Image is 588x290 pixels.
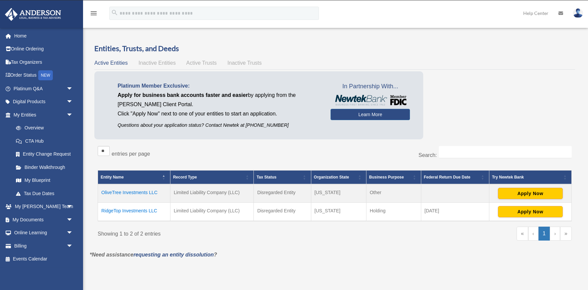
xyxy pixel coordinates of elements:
[489,171,571,184] th: Try Newtek Bank : Activate to sort
[5,69,83,82] a: Order StatusNEW
[539,227,550,241] a: 1
[111,9,118,16] i: search
[5,42,83,56] a: Online Ordering
[5,29,83,42] a: Home
[98,184,170,203] td: OliveTree Investments LLC
[66,213,80,227] span: arrow_drop_down
[94,60,128,66] span: Active Entities
[3,8,63,21] img: Anderson Advisors Platinum Portal
[5,55,83,69] a: Tax Organizers
[170,203,253,221] td: Limited Liability Company (LLC)
[256,175,276,180] span: Tax Status
[5,200,83,213] a: My [PERSON_NAME] Teamarrow_drop_down
[90,9,98,17] i: menu
[98,171,170,184] th: Entity Name: Activate to invert sorting
[5,95,83,109] a: Digital Productsarrow_drop_down
[98,227,330,239] div: Showing 1 to 2 of 2 entries
[38,70,53,80] div: NEW
[5,239,83,253] a: Billingarrow_drop_down
[366,203,421,221] td: Holding
[5,253,83,266] a: Events Calendar
[118,121,321,129] p: Questions about your application status? Contact Newtek at [PHONE_NUMBER]
[334,95,407,106] img: NewtekBankLogoSM.png
[492,173,561,181] div: Try Newtek Bank
[170,184,253,203] td: Limited Liability Company (LLC)
[118,109,321,118] p: Click "Apply Now" next to one of your entities to start an application.
[369,175,404,180] span: Business Purpose
[311,171,366,184] th: Organization State: Activate to sort
[134,252,214,257] a: requesting an entity dissolution
[9,121,76,135] a: Overview
[254,184,311,203] td: Disregarded Entity
[98,203,170,221] td: RidgeTop Investments LLC
[228,60,262,66] span: Inactive Trusts
[421,171,489,184] th: Federal Return Due Date: Activate to sort
[9,174,80,187] a: My Blueprint
[66,82,80,96] span: arrow_drop_down
[9,134,80,148] a: CTA Hub
[66,95,80,109] span: arrow_drop_down
[311,184,366,203] td: [US_STATE]
[9,161,80,174] a: Binder Walkthrough
[424,175,470,180] span: Federal Return Due Date
[366,184,421,203] td: Other
[573,8,583,18] img: User Pic
[90,12,98,17] a: menu
[5,226,83,240] a: Online Learningarrow_drop_down
[5,82,83,95] a: Platinum Q&Aarrow_drop_down
[66,239,80,253] span: arrow_drop_down
[9,187,80,200] a: Tax Due Dates
[66,200,80,214] span: arrow_drop_down
[139,60,176,66] span: Inactive Entities
[560,227,572,241] a: Last
[254,203,311,221] td: Disregarded Entity
[550,227,560,241] a: Next
[101,175,124,180] span: Entity Name
[112,151,150,157] label: entries per page
[5,213,83,226] a: My Documentsarrow_drop_down
[9,148,80,161] a: Entity Change Request
[314,175,349,180] span: Organization State
[421,203,489,221] td: [DATE]
[118,91,321,109] p: by applying from the [PERSON_NAME] Client Portal.
[118,81,321,91] p: Platinum Member Exclusive:
[118,92,248,98] span: Apply for business bank accounts faster and easier
[331,109,410,120] a: Learn More
[254,171,311,184] th: Tax Status: Activate to sort
[311,203,366,221] td: [US_STATE]
[186,60,217,66] span: Active Trusts
[528,227,539,241] a: Previous
[331,81,410,92] span: In Partnership With...
[498,206,563,217] button: Apply Now
[5,108,80,121] a: My Entitiesarrow_drop_down
[170,171,253,184] th: Record Type: Activate to sort
[173,175,197,180] span: Record Type
[498,188,563,199] button: Apply Now
[517,227,528,241] a: First
[366,171,421,184] th: Business Purpose: Activate to sort
[90,252,217,257] em: *Need assistance ?
[94,43,575,54] h3: Entities, Trusts, and Deeds
[66,108,80,122] span: arrow_drop_down
[419,152,437,158] label: Search:
[66,226,80,240] span: arrow_drop_down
